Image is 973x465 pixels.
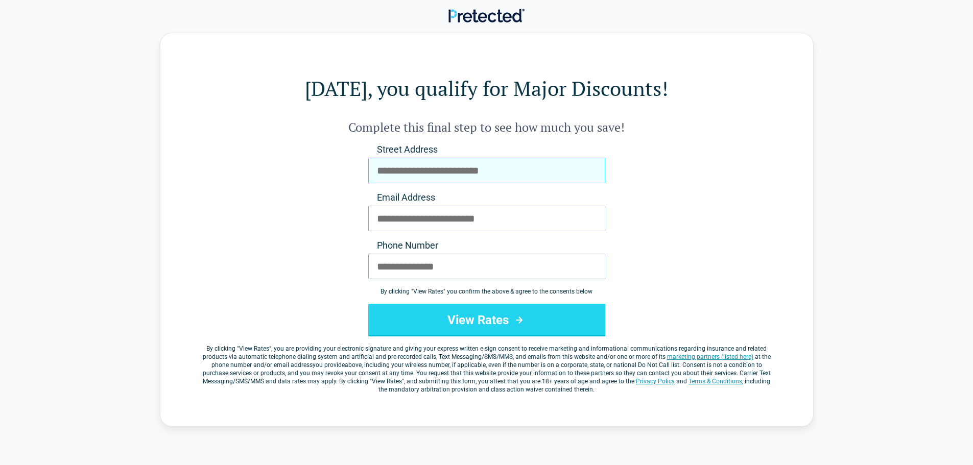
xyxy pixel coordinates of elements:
div: By clicking " View Rates " you confirm the above & agree to the consents below [368,287,605,296]
label: Street Address [368,143,605,156]
label: Phone Number [368,239,605,252]
button: View Rates [368,304,605,336]
h2: Complete this final step to see how much you save! [201,119,772,135]
label: Email Address [368,191,605,204]
label: By clicking " ", you are providing your electronic signature and giving your express written e-si... [201,345,772,394]
a: marketing partners (listed here) [667,353,753,360]
a: Privacy Policy [636,378,675,385]
a: Terms & Conditions [689,378,742,385]
h1: [DATE], you qualify for Major Discounts! [201,74,772,103]
span: View Rates [239,345,269,352]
